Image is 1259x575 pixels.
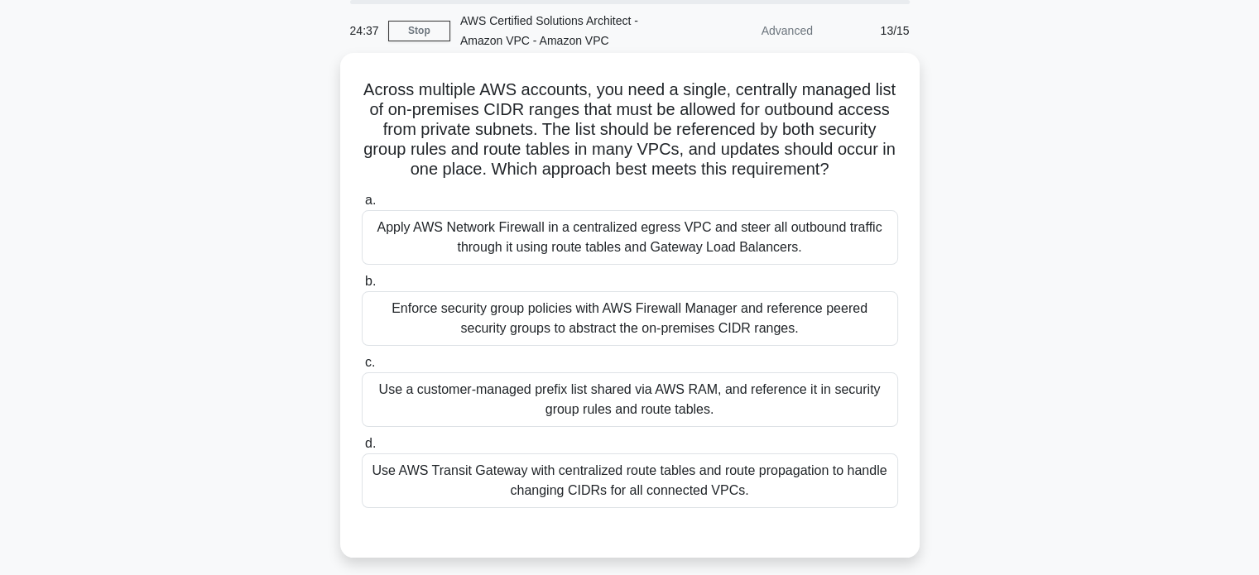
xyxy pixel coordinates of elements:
[388,21,450,41] a: Stop
[823,14,920,47] div: 13/15
[365,436,376,450] span: d.
[678,14,823,47] div: Advanced
[365,274,376,288] span: b.
[362,210,898,265] div: Apply AWS Network Firewall in a centralized egress VPC and steer all outbound traffic through it ...
[450,4,678,57] div: AWS Certified Solutions Architect - Amazon VPC - Amazon VPC
[365,193,376,207] span: a.
[360,79,900,180] h5: Across multiple AWS accounts, you need a single, centrally managed list of on-premises CIDR range...
[362,453,898,508] div: Use AWS Transit Gateway with centralized route tables and route propagation to handle changing CI...
[340,14,388,47] div: 24:37
[362,372,898,427] div: Use a customer-managed prefix list shared via AWS RAM, and reference it in security group rules a...
[365,355,375,369] span: c.
[362,291,898,346] div: Enforce security group policies with AWS Firewall Manager and reference peered security groups to...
